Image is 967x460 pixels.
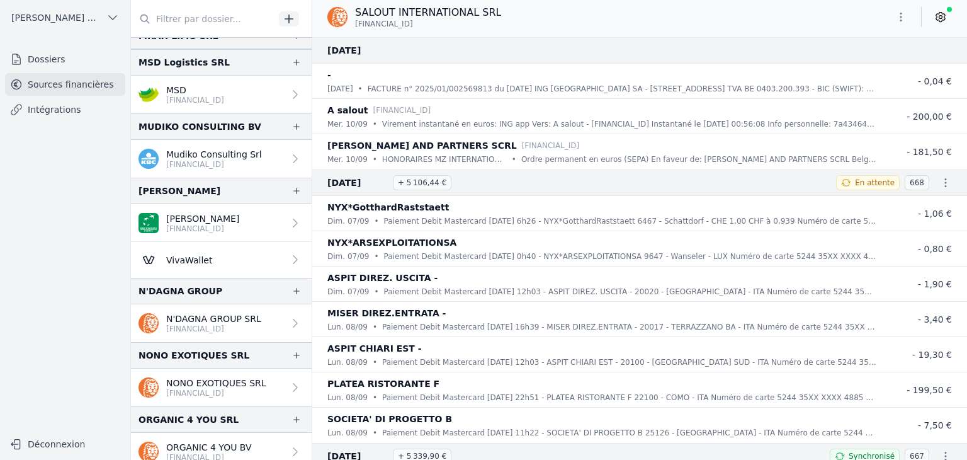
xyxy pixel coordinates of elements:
[918,209,952,219] span: - 1,06 €
[327,341,422,356] p: ASPIT CHIARI EST -
[131,204,312,242] a: [PERSON_NAME] [FINANCIAL_ID]
[384,215,876,227] p: Paiement Debit Mastercard [DATE] 6h26 - NYX*GotthardRaststaett 6467 - Schattdorf - CHE 1,00 CHF à...
[139,119,261,134] div: MUDIKO CONSULTING BV
[373,104,431,117] p: [FINANCIAL_ID]
[327,103,368,118] p: A salout
[166,95,224,105] p: [FINANCIAL_ID]
[327,7,348,27] img: ing.png
[393,175,451,190] span: + 5 106,44 €
[166,148,262,161] p: Mudiko Consulting Srl
[374,215,378,227] div: •
[912,350,952,360] span: - 19,30 €
[855,178,895,188] span: En attente
[166,224,239,234] p: [FINANCIAL_ID]
[5,98,125,121] a: Intégrations
[139,412,239,427] div: ORGANIC 4 YOU SRL
[521,153,876,166] p: Ordre permanent en euros (SEPA) En faveur de: [PERSON_NAME] AND PARTNERS SCRL Belgique IBAN: [FIN...
[139,377,159,398] img: ing.png
[384,285,876,298] p: Paiement Debit Mastercard [DATE] 12h03 - ASPIT DIREZ. USCITA - 20020 - [GEOGRAPHIC_DATA] - ITA Nu...
[373,391,377,404] div: •
[384,250,876,263] p: Paiement Debit Mastercard [DATE] 0h40 - NYX*ARSEXPLOITATIONSA 9647 - Wanseler - LUX Numéro de car...
[355,19,413,29] span: [FINANCIAL_ID]
[327,153,368,166] p: mer. 10/09
[139,55,230,70] div: MSD Logistics SRL
[166,159,262,170] p: [FINANCIAL_ID]
[139,313,159,333] img: ing.png
[139,348,249,363] div: NONO EXOTIQUES SRL
[522,139,580,152] p: [FINANCIAL_ID]
[327,235,456,250] p: NYX*ARSEXPLOITATIONSA
[131,76,312,113] a: MSD [FINANCIAL_ID]
[131,242,312,278] a: VivaWallet
[131,8,274,30] input: Filtrer par dossier...
[382,356,876,369] p: Paiement Debit Mastercard [DATE] 12h03 - ASPIT CHIARI EST - 20100 - [GEOGRAPHIC_DATA] SUD - ITA N...
[327,356,368,369] p: lun. 08/09
[327,175,388,190] span: [DATE]
[382,153,507,166] p: HONORAIRES MZ INTERNATIONAL - MOIS EN COURS - DERNIERE FACTURE
[358,83,363,95] div: •
[139,284,222,299] div: N'DAGNA GROUP
[327,321,368,333] p: lun. 08/09
[327,138,517,153] p: [PERSON_NAME] AND PARTNERS SCRL
[5,434,125,454] button: Déconnexion
[374,285,378,298] div: •
[905,175,929,190] span: 668
[382,427,876,439] p: Paiement Debit Mastercard [DATE] 11h22 - SOCIETA' DI PROGETTO B 25126 - [GEOGRAPHIC_DATA] - ITA N...
[327,285,369,298] p: dim. 07/09
[327,215,369,227] p: dim. 07/09
[131,140,312,178] a: Mudiko Consulting Srl [FINANCIAL_ID]
[918,244,952,254] span: - 0,80 €
[166,84,224,96] p: MSD
[166,313,261,325] p: N'DAGNA GROUP SRL
[382,321,876,333] p: Paiement Debit Mastercard [DATE] 16h39 - MISER DIREZ.ENTRATA - 20017 - TERRAZZANO BA - ITA Numéro...
[5,73,125,96] a: Sources financières
[382,391,876,404] p: Paiement Debit Mastercard [DATE] 22h51 - PLATEA RISTORANTE F 22100 - COMO - ITA Numéro de carte 5...
[907,112,952,122] span: - 200,00 €
[5,8,125,28] button: [PERSON_NAME] ET PARTNERS SRL
[368,83,876,95] p: FACTURE n° 2025/01/002569813 du [DATE] ING [GEOGRAPHIC_DATA] SA - [STREET_ADDRESS] TVA BE 0403.20...
[139,183,220,198] div: [PERSON_NAME]
[327,67,331,83] p: -
[918,314,952,325] span: - 3,40 €
[131,304,312,342] a: N'DAGNA GROUP SRL [FINANCIAL_ID]
[327,83,353,95] p: [DATE]
[327,376,439,391] p: PLATEA RISTORANTE F
[382,118,876,130] p: Virement instantané en euros: ING app Vers: A salout - [FINANCIAL_ID] Instantané le [DATE] 00:56:...
[139,149,159,169] img: kbc.png
[166,324,261,334] p: [FINANCIAL_ID]
[327,411,452,427] p: SOCIETA' DI PROGETTO B
[907,385,952,395] span: - 199,50 €
[918,279,952,289] span: - 1,90 €
[512,153,516,166] div: •
[373,118,377,130] div: •
[5,48,125,71] a: Dossiers
[166,377,266,389] p: NONO EXOTIQUES SRL
[327,118,368,130] p: mer. 10/09
[327,200,449,215] p: NYX*GotthardRaststaett
[327,43,388,58] span: [DATE]
[918,76,952,86] span: - 0,04 €
[327,427,368,439] p: lun. 08/09
[355,5,501,20] p: SALOUT INTERNATIONAL SRL
[139,250,159,270] img: Viva-Wallet.webp
[373,321,377,333] div: •
[139,84,159,105] img: crelan.png
[373,153,377,166] div: •
[166,212,239,225] p: [PERSON_NAME]
[327,391,368,404] p: lun. 08/09
[139,213,159,233] img: BNP_BE_BUSINESS_GEBABEBB.png
[131,369,312,406] a: NONO EXOTIQUES SRL [FINANCIAL_ID]
[166,388,266,398] p: [FINANCIAL_ID]
[166,441,252,454] p: ORGANIC 4 YOU BV
[327,250,369,263] p: dim. 07/09
[327,270,438,285] p: ASPIT DIREZ. USCITA -
[327,306,446,321] p: MISER DIREZ.ENTRATA -
[373,356,377,369] div: •
[11,11,101,24] span: [PERSON_NAME] ET PARTNERS SRL
[907,147,952,157] span: - 181,50 €
[373,427,377,439] div: •
[374,250,378,263] div: •
[918,420,952,430] span: - 7,50 €
[166,254,212,267] p: VivaWallet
